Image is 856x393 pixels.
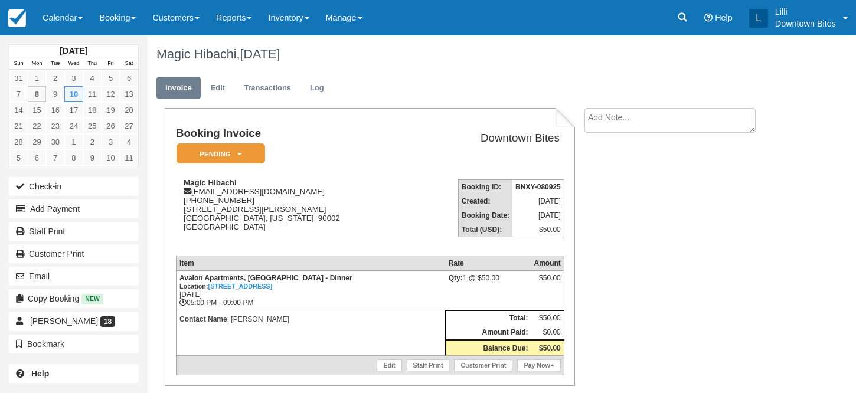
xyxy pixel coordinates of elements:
th: Balance Due: [446,340,531,355]
th: Fri [102,57,120,70]
a: 11 [83,86,102,102]
th: Sun [9,57,28,70]
p: Downtown Bites [775,18,836,30]
td: [DATE] 05:00 PM - 09:00 PM [176,270,445,310]
a: Staff Print [407,359,450,371]
a: 19 [102,102,120,118]
a: 25 [83,118,102,134]
i: Help [704,14,713,22]
span: Help [715,13,733,22]
a: 11 [120,150,138,166]
span: [PERSON_NAME] [30,316,98,326]
h2: Downtown Bites [416,132,560,145]
strong: Avalon Apartments, [GEOGRAPHIC_DATA] - Dinner [179,274,352,290]
b: Help [31,369,49,378]
a: 3 [102,134,120,150]
th: Sat [120,57,138,70]
p: Lilli [775,6,836,18]
p: : [PERSON_NAME] [179,313,442,325]
a: 15 [28,102,46,118]
a: Staff Print [9,222,139,241]
strong: Contact Name [179,315,227,323]
th: Rate [446,256,531,270]
th: Created: [458,194,512,208]
th: Item [176,256,445,270]
a: Invoice [156,77,201,100]
a: 7 [46,150,64,166]
strong: Magic Hibachi [184,178,237,187]
td: $50.00 [531,310,564,325]
a: Edit [377,359,401,371]
th: Thu [83,57,102,70]
a: Edit [202,77,234,100]
a: Customer Print [9,244,139,263]
a: 31 [9,70,28,86]
img: checkfront-main-nav-mini-logo.png [8,9,26,27]
a: 10 [64,86,83,102]
small: Location: [179,283,272,290]
a: [PERSON_NAME] 18 [9,312,139,330]
th: Total (USD): [458,222,512,237]
td: 1 @ $50.00 [446,270,531,310]
a: 24 [64,118,83,134]
td: [DATE] [512,208,564,222]
a: 22 [28,118,46,134]
h1: Magic Hibachi, [156,47,781,61]
th: Amount [531,256,564,270]
th: Booking ID: [458,180,512,195]
a: Pending [176,143,261,165]
th: Amount Paid: [446,325,531,340]
a: 4 [83,70,102,86]
th: Wed [64,57,83,70]
a: 17 [64,102,83,118]
button: Copy Booking New [9,289,139,308]
a: 4 [120,134,138,150]
button: Bookmark [9,335,139,353]
a: 13 [120,86,138,102]
a: Pay Now [517,359,560,371]
th: Tue [46,57,64,70]
a: 2 [46,70,64,86]
strong: BNXY-080925 [515,183,561,191]
a: 30 [46,134,64,150]
a: 1 [28,70,46,86]
a: 8 [28,86,46,102]
a: 7 [9,86,28,102]
td: $0.00 [531,325,564,340]
th: Mon [28,57,46,70]
a: 21 [9,118,28,134]
strong: Qty [449,274,463,282]
strong: [DATE] [60,46,87,55]
a: 8 [64,150,83,166]
a: 3 [64,70,83,86]
a: 1 [64,134,83,150]
a: Log [301,77,333,100]
a: 23 [46,118,64,134]
td: [DATE] [512,194,564,208]
span: New [81,294,103,304]
a: 10 [102,150,120,166]
div: [EMAIL_ADDRESS][DOMAIN_NAME] [PHONE_NUMBER] [STREET_ADDRESS][PERSON_NAME] [GEOGRAPHIC_DATA], [US_... [176,178,411,246]
a: Transactions [235,77,300,100]
a: 5 [102,70,120,86]
a: 26 [102,118,120,134]
a: 6 [28,150,46,166]
th: Booking Date: [458,208,512,222]
td: $50.00 [512,222,564,237]
span: 18 [100,316,115,327]
button: Check-in [9,177,139,196]
a: 18 [83,102,102,118]
strong: $50.00 [539,344,561,352]
a: 20 [120,102,138,118]
span: [DATE] [240,47,280,61]
div: $50.00 [534,274,560,292]
button: Email [9,267,139,286]
a: 9 [83,150,102,166]
a: 14 [9,102,28,118]
a: 12 [102,86,120,102]
a: 9 [46,86,64,102]
h1: Booking Invoice [176,127,411,140]
a: 28 [9,134,28,150]
a: 2 [83,134,102,150]
em: Pending [177,143,265,164]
